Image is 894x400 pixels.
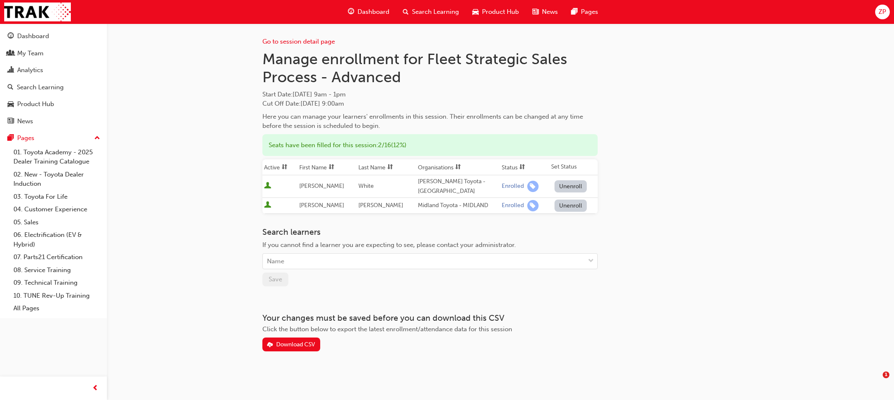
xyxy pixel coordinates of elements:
h3: Your changes must be saved before you can download this CSV [262,313,598,323]
a: 02. New - Toyota Dealer Induction [10,168,104,190]
span: [PERSON_NAME] [299,202,344,209]
span: [DATE] 9am - 1pm [293,91,346,98]
a: Go to session detail page [262,38,335,45]
button: Download CSV [262,338,320,351]
span: Search Learning [412,7,459,17]
iframe: Intercom live chat [865,371,886,392]
th: Toggle SortBy [262,159,298,175]
div: Enrolled [502,182,524,190]
a: guage-iconDashboard [341,3,396,21]
div: Pages [17,133,34,143]
a: Dashboard [3,29,104,44]
div: News [17,117,33,126]
span: sorting-icon [519,164,525,171]
span: Product Hub [482,7,519,17]
span: Click the button below to export the latest enrollment/attendance data for this session [262,325,512,333]
div: Midland Toyota - MIDLAND [418,201,498,210]
span: learningRecordVerb_ENROLL-icon [527,200,539,211]
div: [PERSON_NAME] Toyota - [GEOGRAPHIC_DATA] [418,177,498,196]
span: guage-icon [348,7,354,17]
h1: Manage enrollment for Fleet Strategic Sales Process - Advanced [262,50,598,86]
span: pages-icon [571,7,578,17]
th: Toggle SortBy [500,159,549,175]
div: Enrolled [502,202,524,210]
span: news-icon [532,7,539,17]
a: 01. Toyota Academy - 2025 Dealer Training Catalogue [10,146,104,168]
span: If you cannot find a learner you are expecting to see, please contact your administrator. [262,241,516,249]
button: ZP [875,5,890,19]
div: Search Learning [17,83,64,92]
span: chart-icon [8,67,14,74]
button: Pages [3,130,104,146]
a: 10. TUNE Rev-Up Training [10,289,104,302]
button: DashboardMy TeamAnalyticsSearch LearningProduct HubNews [3,27,104,130]
div: Download CSV [276,341,315,348]
th: Toggle SortBy [357,159,416,175]
span: news-icon [8,118,14,125]
a: 09. Technical Training [10,276,104,289]
div: My Team [17,49,44,58]
div: Name [267,257,284,266]
th: Set Status [549,159,598,175]
span: User is active [264,201,271,210]
a: My Team [3,46,104,61]
a: News [3,114,104,129]
div: Seats have been filled for this session : 2 / 16 ( 12% ) [262,134,598,156]
span: sorting-icon [387,164,393,171]
a: Product Hub [3,96,104,112]
a: 06. Electrification (EV & Hybrid) [10,229,104,251]
a: 04. Customer Experience [10,203,104,216]
span: download-icon [267,342,273,349]
div: Analytics [17,65,43,75]
span: sorting-icon [329,164,334,171]
a: search-iconSearch Learning [396,3,466,21]
img: Trak [4,3,71,21]
span: [PERSON_NAME] [299,182,344,190]
span: people-icon [8,50,14,57]
span: Start Date : [262,90,598,99]
span: ZP [878,7,886,17]
a: 07. Parts21 Certification [10,251,104,264]
a: 08. Service Training [10,264,104,277]
span: sorting-icon [455,164,461,171]
span: car-icon [472,7,479,17]
button: Save [262,273,288,286]
a: Search Learning [3,80,104,95]
th: Toggle SortBy [298,159,357,175]
a: car-iconProduct Hub [466,3,526,21]
th: Toggle SortBy [416,159,500,175]
span: 1 [883,371,889,378]
span: learningRecordVerb_ENROLL-icon [527,181,539,192]
span: News [542,7,558,17]
span: search-icon [403,7,409,17]
span: User is active [264,182,271,190]
div: Dashboard [17,31,49,41]
span: Dashboard [358,7,389,17]
span: pages-icon [8,135,14,142]
button: Unenroll [555,180,587,192]
span: search-icon [8,84,13,91]
a: Analytics [3,62,104,78]
a: All Pages [10,302,104,315]
span: [PERSON_NAME] [358,202,403,209]
span: up-icon [94,133,100,144]
span: Cut Off Date : [DATE] 9:00am [262,100,344,107]
span: sorting-icon [282,164,288,171]
div: Here you can manage your learners' enrollments in this session. Their enrollments can be changed ... [262,112,598,131]
span: Save [269,275,282,283]
a: pages-iconPages [565,3,605,21]
span: prev-icon [92,383,98,394]
h3: Search learners [262,227,598,237]
span: down-icon [588,256,594,267]
button: Unenroll [555,200,587,212]
span: Pages [581,7,598,17]
a: news-iconNews [526,3,565,21]
a: 05. Sales [10,216,104,229]
a: 03. Toyota For Life [10,190,104,203]
div: Product Hub [17,99,54,109]
span: White [358,182,374,190]
span: guage-icon [8,33,14,40]
span: car-icon [8,101,14,108]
